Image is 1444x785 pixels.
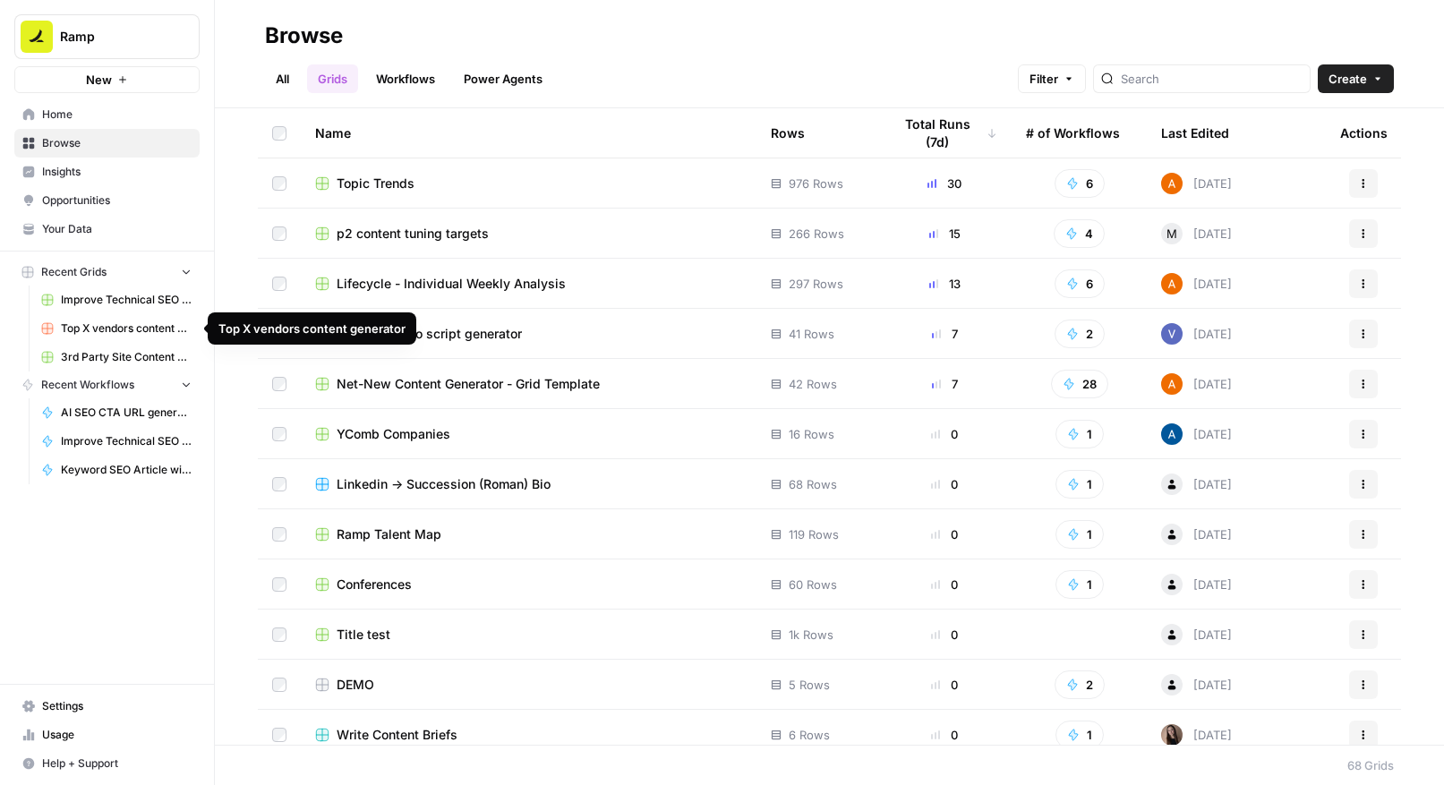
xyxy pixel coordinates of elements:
[892,676,997,694] div: 0
[1055,570,1104,599] button: 1
[892,108,997,158] div: Total Runs (7d)
[61,433,192,449] span: Improve Technical SEO for Page
[315,275,742,293] a: Lifecycle - Individual Weekly Analysis
[892,425,997,443] div: 0
[337,325,522,343] span: Youtube video script generator
[1055,420,1104,448] button: 1
[265,64,300,93] a: All
[789,676,830,694] span: 5 Rows
[14,749,200,778] button: Help + Support
[337,626,390,644] span: Title test
[42,727,192,743] span: Usage
[789,475,837,493] span: 68 Rows
[1055,520,1104,549] button: 1
[42,107,192,123] span: Home
[41,377,134,393] span: Recent Workflows
[337,475,551,493] span: Linkedin → Succession (Roman) Bio
[337,425,450,443] span: YComb Companies
[892,576,997,593] div: 0
[789,726,830,744] span: 6 Rows
[1161,273,1183,294] img: i32oznjerd8hxcycc1k00ct90jt3
[61,292,192,308] span: Improve Technical SEO for Page
[1161,423,1232,445] div: [DATE]
[892,325,997,343] div: 7
[33,314,200,343] a: Top X vendors content generator
[1161,724,1232,746] div: [DATE]
[789,375,837,393] span: 42 Rows
[42,135,192,151] span: Browse
[1161,624,1232,645] div: [DATE]
[42,221,192,237] span: Your Data
[14,692,200,721] a: Settings
[1161,273,1232,294] div: [DATE]
[1054,219,1105,248] button: 4
[789,626,833,644] span: 1k Rows
[1161,173,1183,194] img: i32oznjerd8hxcycc1k00ct90jt3
[1329,70,1367,88] span: Create
[1121,70,1303,88] input: Search
[337,676,374,694] span: DEMO
[42,164,192,180] span: Insights
[33,343,200,371] a: 3rd Party Site Content - [PERSON_NAME]
[42,698,192,714] span: Settings
[1030,70,1058,88] span: Filter
[892,175,997,192] div: 30
[789,525,839,543] span: 119 Rows
[315,626,742,644] a: Title test
[315,425,742,443] a: YComb Companies
[1161,373,1183,395] img: i32oznjerd8hxcycc1k00ct90jt3
[1166,225,1177,243] span: M
[14,215,200,243] a: Your Data
[315,676,742,694] a: DEMO
[789,325,834,343] span: 41 Rows
[1055,169,1105,198] button: 6
[1055,670,1105,699] button: 2
[315,108,742,158] div: Name
[789,225,844,243] span: 266 Rows
[1055,320,1105,348] button: 2
[315,475,742,493] a: Linkedin → Succession (Roman) Bio
[33,286,200,314] a: Improve Technical SEO for Page
[61,405,192,421] span: AI SEO CTA URL generator
[14,186,200,215] a: Opportunities
[1161,724,1183,746] img: klur2labt13ljf3kv8soiz8hdmr9
[33,398,200,427] a: AI SEO CTA URL generator
[892,225,997,243] div: 15
[337,375,600,393] span: Net-New Content Generator - Grid Template
[307,64,358,93] a: Grids
[1347,756,1394,774] div: 68 Grids
[14,158,200,186] a: Insights
[14,129,200,158] a: Browse
[892,726,997,744] div: 0
[1318,64,1394,93] button: Create
[337,525,441,543] span: Ramp Talent Map
[33,456,200,484] a: Keyword SEO Article with Human Review
[60,28,168,46] span: Ramp
[1161,108,1229,158] div: Last Edited
[1161,173,1232,194] div: [DATE]
[315,726,742,744] a: Write Content Briefs
[892,525,997,543] div: 0
[337,726,457,744] span: Write Content Briefs
[315,525,742,543] a: Ramp Talent Map
[315,175,742,192] a: Topic Trends
[86,71,112,89] span: New
[14,721,200,749] a: Usage
[365,64,446,93] a: Workflows
[789,275,843,293] span: 297 Rows
[337,175,414,192] span: Topic Trends
[315,325,742,343] a: Youtube video script generator
[14,100,200,129] a: Home
[61,462,192,478] span: Keyword SEO Article with Human Review
[42,192,192,209] span: Opportunities
[771,108,805,158] div: Rows
[892,475,997,493] div: 0
[1161,423,1183,445] img: dqsvlewl7bul9rhfxezqynloagny
[892,275,997,293] div: 13
[61,349,192,365] span: 3rd Party Site Content - [PERSON_NAME]
[61,320,192,337] span: Top X vendors content generator
[14,259,200,286] button: Recent Grids
[789,425,834,443] span: 16 Rows
[315,225,742,243] a: p2 content tuning targets
[14,66,200,93] button: New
